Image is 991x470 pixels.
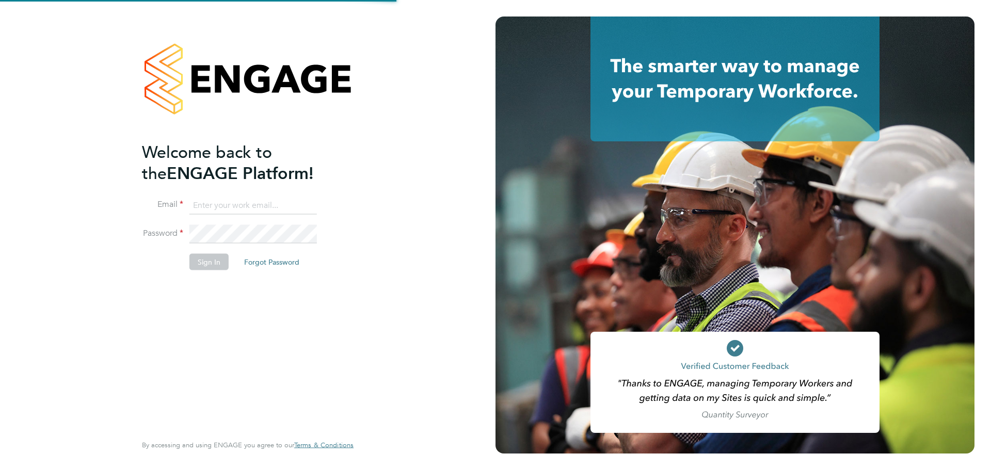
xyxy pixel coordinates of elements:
label: Email [142,199,183,210]
button: Forgot Password [236,254,308,270]
a: Terms & Conditions [294,441,354,449]
button: Sign In [189,254,229,270]
input: Enter your work email... [189,196,317,215]
label: Password [142,228,183,239]
h2: ENGAGE Platform! [142,141,343,184]
span: By accessing and using ENGAGE you agree to our [142,441,354,449]
span: Welcome back to the [142,142,272,183]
